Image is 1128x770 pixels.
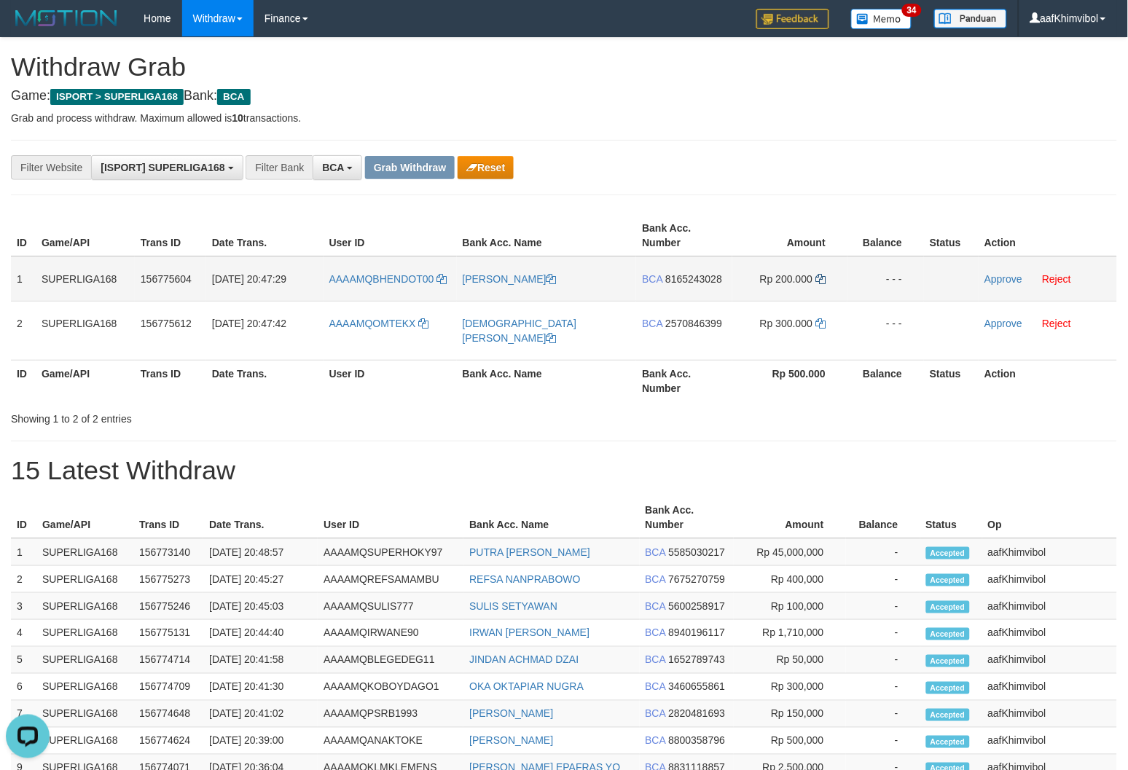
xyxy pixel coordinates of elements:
td: Rp 150,000 [734,701,846,728]
th: Trans ID [135,360,206,401]
td: 156774624 [133,728,203,755]
td: - [846,674,920,701]
th: Game/API [36,215,135,256]
img: Feedback.jpg [756,9,829,29]
td: 156775246 [133,593,203,620]
td: [DATE] 20:41:58 [203,647,318,674]
td: SUPERLIGA168 [36,728,133,755]
th: Bank Acc. Number [636,360,732,401]
th: Date Trans. [203,497,318,538]
th: Action [979,215,1117,256]
th: Amount [734,497,846,538]
span: Copy 5600258917 to clipboard [668,600,725,612]
th: Game/API [36,497,133,538]
a: SULIS SETYAWAN [469,600,557,612]
th: ID [11,215,36,256]
th: Date Trans. [206,215,324,256]
a: [PERSON_NAME] [463,273,557,285]
td: Rp 45,000,000 [734,538,846,566]
th: Rp 500.000 [732,360,847,401]
td: 156774709 [133,674,203,701]
div: Filter Bank [246,155,313,180]
span: BCA [646,708,666,720]
span: Accepted [926,601,970,613]
td: SUPERLIGA168 [36,647,133,674]
td: Rp 400,000 [734,566,846,593]
a: REFSA NANPRABOWO [469,573,580,585]
span: BCA [217,89,250,105]
th: ID [11,360,36,401]
div: Filter Website [11,155,91,180]
td: Rp 500,000 [734,728,846,755]
a: AAAAMQBHENDOT00 [329,273,447,285]
td: - - - [847,301,924,360]
td: Rp 300,000 [734,674,846,701]
th: Bank Acc. Name [457,215,637,256]
td: 1 [11,538,36,566]
td: [DATE] 20:41:30 [203,674,318,701]
th: Balance [847,360,924,401]
th: Amount [732,215,847,256]
td: - [846,620,920,647]
th: Status [924,215,979,256]
td: AAAAMQPSRB1993 [318,701,463,728]
td: 156774714 [133,647,203,674]
td: 156774648 [133,701,203,728]
img: Button%20Memo.svg [851,9,912,29]
a: [PERSON_NAME] [469,735,553,747]
span: Accepted [926,682,970,694]
th: Status [924,360,979,401]
span: Copy 2570846399 to clipboard [665,318,722,329]
th: Game/API [36,360,135,401]
span: BCA [646,681,666,693]
td: 1 [11,256,36,302]
td: [DATE] 20:41:02 [203,701,318,728]
th: Bank Acc. Number [640,497,734,538]
td: [DATE] 20:44:40 [203,620,318,647]
th: Status [920,497,982,538]
td: SUPERLIGA168 [36,674,133,701]
td: aafKhimvibol [982,701,1117,728]
strong: 10 [232,112,243,124]
td: 6 [11,674,36,701]
th: Bank Acc. Number [636,215,732,256]
span: BCA [322,162,344,173]
span: ISPORT > SUPERLIGA168 [50,89,184,105]
td: - [846,538,920,566]
a: Reject [1043,318,1072,329]
td: - [846,701,920,728]
td: - [846,593,920,620]
span: BCA [646,546,666,558]
td: aafKhimvibol [982,566,1117,593]
td: [DATE] 20:45:03 [203,593,318,620]
td: SUPERLIGA168 [36,538,133,566]
a: PUTRA [PERSON_NAME] [469,546,590,558]
th: Action [979,360,1117,401]
button: Grab Withdraw [365,156,455,179]
td: 5 [11,647,36,674]
td: AAAAMQANAKTOKE [318,728,463,755]
td: - - - [847,256,924,302]
td: Rp 100,000 [734,593,846,620]
a: JINDAN ACHMAD DZAI [469,654,579,666]
td: aafKhimvibol [982,647,1117,674]
img: panduan.png [934,9,1007,28]
span: Copy 3460655861 to clipboard [668,681,725,693]
td: 2 [11,566,36,593]
a: Copy 200000 to clipboard [815,273,826,285]
span: Rp 300.000 [760,318,812,329]
td: SUPERLIGA168 [36,256,135,302]
th: Op [982,497,1117,538]
th: User ID [324,360,457,401]
h1: Withdraw Grab [11,52,1117,82]
td: [DATE] 20:45:27 [203,566,318,593]
span: BCA [646,735,666,747]
td: AAAAMQBLEGEDEG11 [318,647,463,674]
th: User ID [324,215,457,256]
td: 2 [11,301,36,360]
span: Accepted [926,655,970,667]
td: - [846,566,920,593]
span: BCA [642,273,662,285]
span: Accepted [926,736,970,748]
span: [ISPORT] SUPERLIGA168 [101,162,224,173]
